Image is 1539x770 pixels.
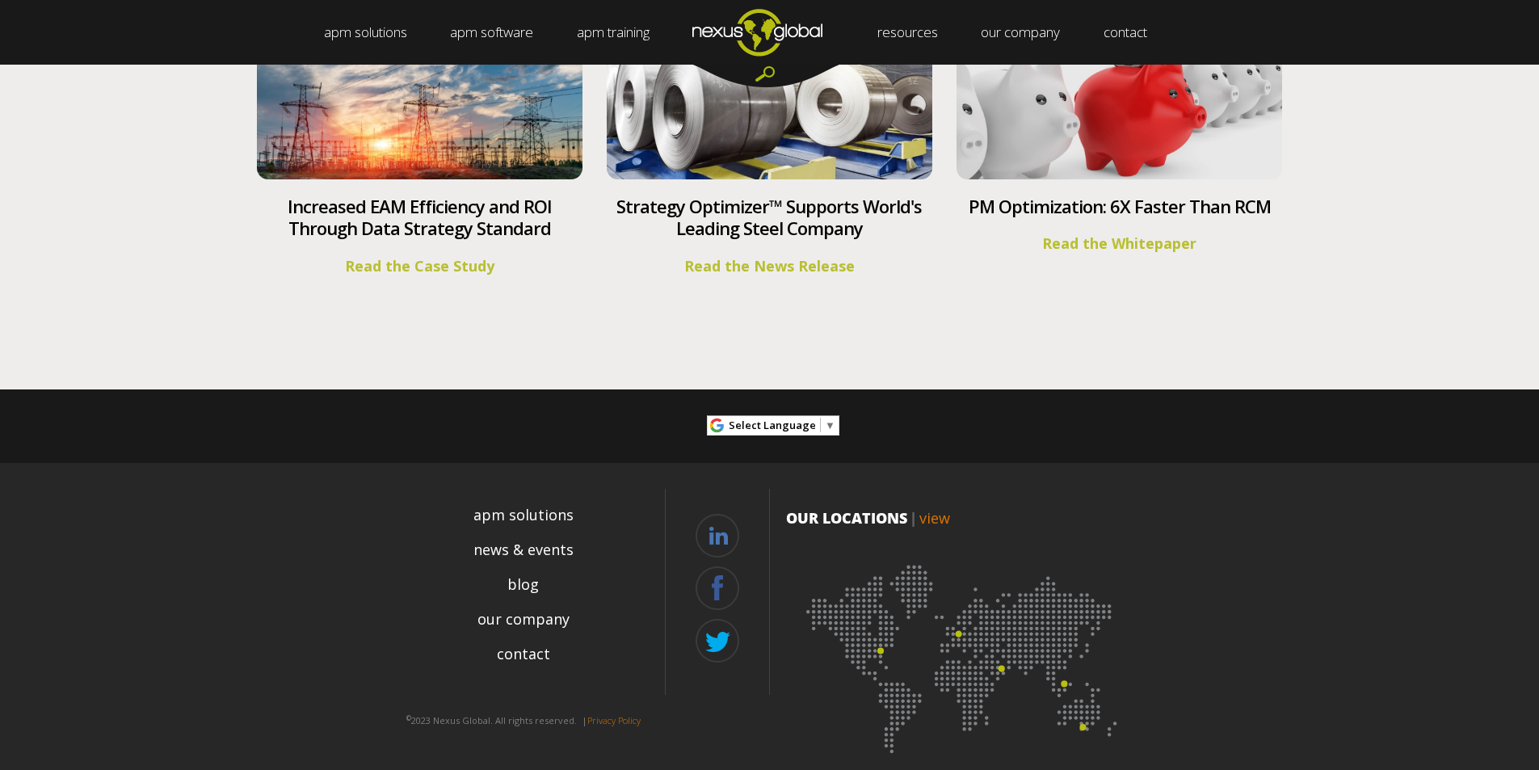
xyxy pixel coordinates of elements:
a: contact [497,643,550,665]
a: apm solutions [473,504,574,526]
a: blog [507,574,539,595]
sup: © [406,713,411,722]
span: ▼ [825,418,835,432]
a: Strategy Optimizer™ Supports World's Leading Steel Company [616,194,922,241]
span: Select Language [729,418,816,432]
a: Increased EAM Efficiency and ROI Through Data Strategy Standard [288,194,552,241]
a: Read the Case Study [345,256,494,276]
a: our company [477,608,570,630]
div: Navigation Menu [382,498,665,701]
span: ​ [820,418,821,432]
img: Location map [786,545,1142,763]
a: Privacy Policy [587,714,641,726]
a: view [919,508,950,528]
a: PM Optimization: 6X Faster Than RCM [969,194,1271,218]
a: Read the News Release [684,256,855,276]
a: Read the Whitepaper [1042,234,1196,253]
a: Select Language​ [729,413,835,438]
a: news & events [473,539,574,561]
p: OUR LOCATIONS [786,507,1142,528]
span: | [910,508,917,528]
p: 2023 Nexus Global. All rights reserved. | [382,708,665,734]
